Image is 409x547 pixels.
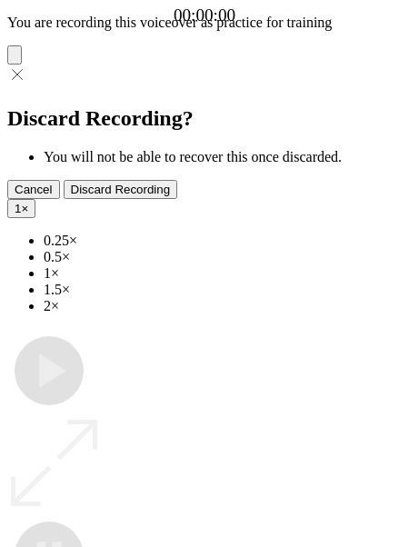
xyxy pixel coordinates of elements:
li: You will not be able to recover this once discarded. [44,149,402,165]
li: 0.5× [44,249,402,265]
button: 1× [7,199,35,218]
a: 00:00:00 [174,5,235,25]
li: 1× [44,265,402,282]
button: Cancel [7,180,60,199]
li: 1.5× [44,282,402,298]
li: 0.25× [44,233,402,249]
p: You are recording this voiceover as practice for training [7,15,402,31]
h2: Discard Recording? [7,106,402,131]
span: 1 [15,202,21,215]
li: 2× [44,298,402,314]
button: Discard Recording [64,180,178,199]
